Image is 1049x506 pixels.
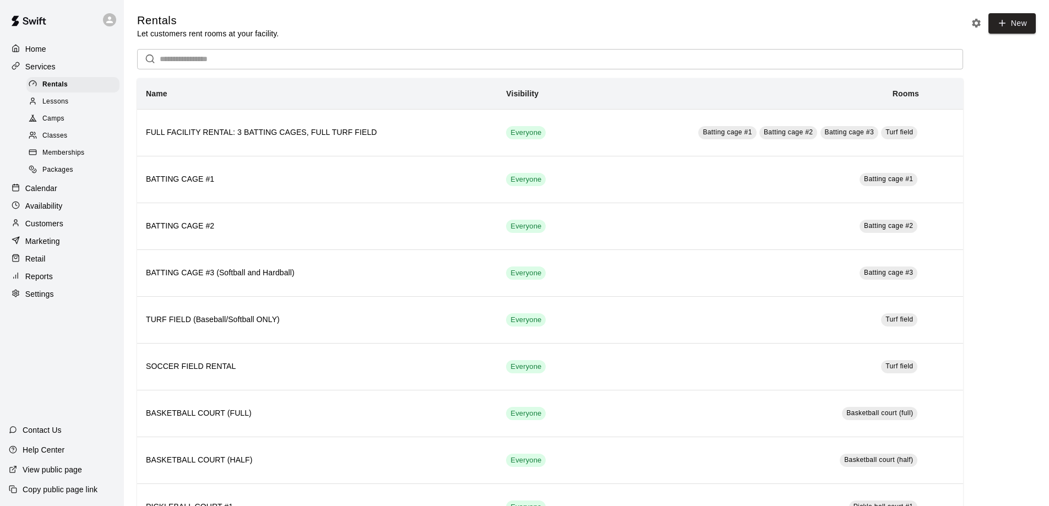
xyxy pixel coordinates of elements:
[146,361,488,373] h6: SOCCER FIELD RENTAL
[26,162,124,179] a: Packages
[23,484,97,495] p: Copy public page link
[9,215,115,232] a: Customers
[25,271,53,282] p: Reports
[506,315,546,325] span: Everyone
[9,180,115,197] a: Calendar
[146,127,488,139] h6: FULL FACILITY RENTAL: 3 BATTING CAGES, FULL TURF FIELD
[146,220,488,232] h6: BATTING CAGE #2
[42,113,64,124] span: Camps
[137,28,279,39] p: Let customers rent rooms at your facility.
[146,267,488,279] h6: BATTING CAGE #3 (Softball and Hardball)
[9,251,115,267] a: Retail
[26,111,124,128] a: Camps
[506,89,539,98] b: Visibility
[506,126,546,139] div: This service is visible to all of your customers
[506,268,546,279] span: Everyone
[25,218,63,229] p: Customers
[506,220,546,233] div: This service is visible to all of your customers
[26,128,124,145] a: Classes
[42,148,84,159] span: Memberships
[23,425,62,436] p: Contact Us
[9,198,115,214] a: Availability
[25,183,57,194] p: Calendar
[23,464,82,475] p: View public page
[885,315,913,323] span: Turf field
[42,165,73,176] span: Packages
[506,221,546,232] span: Everyone
[864,222,913,230] span: Batting cage #2
[506,454,546,467] div: This service is visible to all of your customers
[25,200,63,211] p: Availability
[26,77,119,93] div: Rentals
[844,456,913,464] span: Basketball court (half)
[764,128,813,136] span: Batting cage #2
[26,111,119,127] div: Camps
[26,128,119,144] div: Classes
[864,269,913,276] span: Batting cage #3
[864,175,913,183] span: Batting cage #1
[137,13,279,28] h5: Rentals
[25,61,56,72] p: Services
[506,128,546,138] span: Everyone
[506,266,546,280] div: This service is visible to all of your customers
[42,130,67,142] span: Classes
[26,145,124,162] a: Memberships
[26,162,119,178] div: Packages
[42,96,69,107] span: Lessons
[26,93,124,110] a: Lessons
[885,128,913,136] span: Turf field
[9,286,115,302] a: Settings
[25,289,54,300] p: Settings
[146,89,167,98] b: Name
[506,455,546,466] span: Everyone
[26,76,124,93] a: Rentals
[506,409,546,419] span: Everyone
[146,173,488,186] h6: BATTING CAGE #1
[9,58,115,75] a: Services
[9,268,115,285] a: Reports
[506,313,546,327] div: This service is visible to all of your customers
[146,454,488,466] h6: BASKETBALL COURT (HALF)
[968,15,985,31] button: Rental settings
[9,41,115,57] a: Home
[506,362,546,372] span: Everyone
[506,175,546,185] span: Everyone
[25,43,46,55] p: Home
[146,407,488,420] h6: BASKETBALL COURT (FULL)
[9,233,115,249] a: Marketing
[25,253,46,264] p: Retail
[825,128,874,136] span: Batting cage #3
[26,94,119,110] div: Lessons
[988,13,1036,34] a: New
[846,409,913,417] span: Basketball court (full)
[23,444,64,455] p: Help Center
[885,362,913,370] span: Turf field
[506,173,546,186] div: This service is visible to all of your customers
[893,89,919,98] b: Rooms
[42,79,68,90] span: Rentals
[506,407,546,420] div: This service is visible to all of your customers
[146,314,488,326] h6: TURF FIELD (Baseball/Softball ONLY)
[25,236,60,247] p: Marketing
[506,360,546,373] div: This service is visible to all of your customers
[26,145,119,161] div: Memberships
[703,128,752,136] span: Batting cage #1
